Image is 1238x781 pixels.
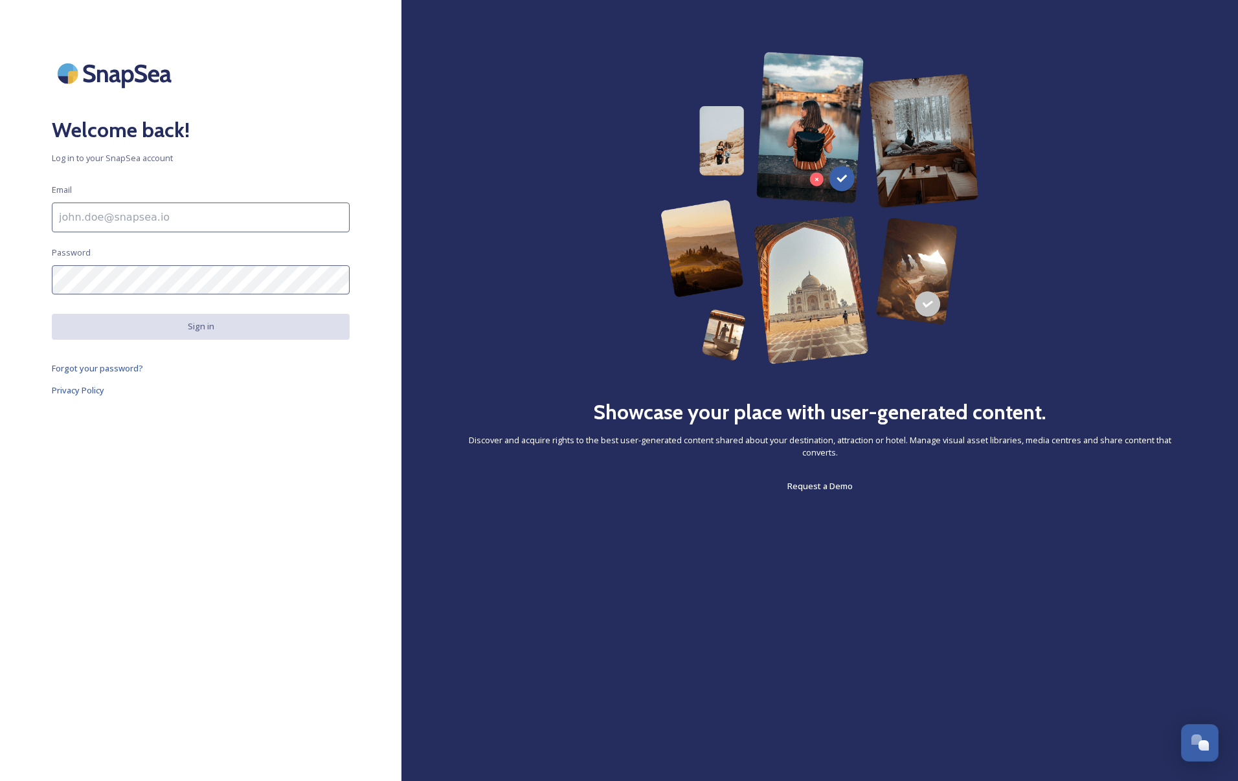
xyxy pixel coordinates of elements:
input: john.doe@snapsea.io [52,203,350,232]
span: Log in to your SnapSea account [52,152,350,164]
span: Forgot your password? [52,362,143,374]
button: Sign in [52,314,350,339]
span: Discover and acquire rights to the best user-generated content shared about your destination, att... [453,434,1186,459]
h2: Welcome back! [52,115,350,146]
a: Forgot your password? [52,360,350,376]
span: Privacy Policy [52,384,104,396]
span: Email [52,184,72,196]
img: SnapSea Logo [52,52,181,95]
a: Request a Demo [787,478,853,494]
span: Request a Demo [787,480,853,492]
span: Password [52,247,91,259]
h2: Showcase your place with user-generated content. [593,397,1046,428]
a: Privacy Policy [52,382,350,398]
button: Open Chat [1181,724,1219,762]
img: 63b42ca75bacad526042e722_Group%20154-p-800.png [660,52,980,364]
